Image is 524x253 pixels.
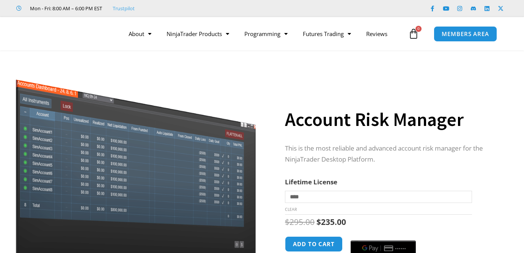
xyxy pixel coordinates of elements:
a: 0 [397,23,430,45]
iframe: Secure payment input frame [349,235,417,236]
a: About [121,25,159,42]
text: •••••• [395,246,407,251]
span: $ [316,217,321,227]
p: This is the most reliable and advanced account risk manager for the NinjaTrader Desktop Platform. [285,143,505,165]
a: MEMBERS AREA [434,26,497,42]
a: Futures Trading [295,25,359,42]
a: Programming [237,25,295,42]
span: Mon - Fri: 8:00 AM – 6:00 PM EST [28,4,102,13]
nav: Menu [121,25,406,42]
img: LogoAI | Affordable Indicators – NinjaTrader [22,20,104,47]
a: Reviews [359,25,395,42]
a: Clear options [285,207,297,212]
h1: Account Risk Manager [285,106,505,133]
bdi: 235.00 [316,217,346,227]
bdi: 295.00 [285,217,315,227]
button: Add to cart [285,236,343,252]
span: $ [285,217,290,227]
label: Lifetime License [285,178,337,186]
span: MEMBERS AREA [442,31,489,37]
a: NinjaTrader Products [159,25,237,42]
a: Trustpilot [113,4,135,13]
span: 0 [415,26,422,32]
